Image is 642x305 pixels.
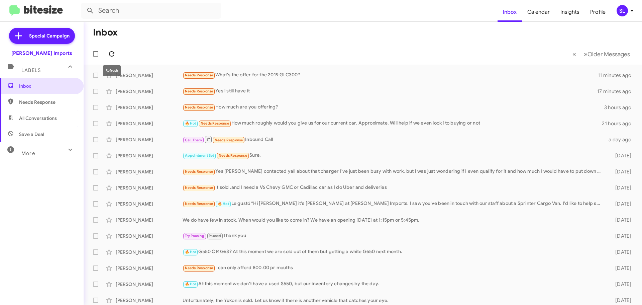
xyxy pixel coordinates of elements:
span: 🔥 Hot [185,121,196,126]
div: [DATE] [605,233,637,239]
div: [DATE] [605,201,637,207]
span: Call Them [185,138,202,142]
div: 3 hours ago [604,104,637,111]
span: 🔥 Hot [218,202,229,206]
div: Yes i still have it [183,87,597,95]
div: [PERSON_NAME] [116,152,183,159]
button: Previous [568,47,580,61]
div: [DATE] [605,249,637,255]
div: 17 minutes ago [597,88,637,95]
div: a day ago [605,136,637,143]
span: Special Campaign [29,32,70,39]
a: Special Campaign [9,28,75,44]
div: 21 hours ago [602,120,637,127]
div: [DATE] [605,265,637,272]
span: Needs Response [185,266,213,270]
div: [PERSON_NAME] [116,168,183,175]
div: [DATE] [605,281,637,288]
span: 🔥 Hot [185,250,196,254]
div: [DATE] [605,168,637,175]
div: [PERSON_NAME] [116,136,183,143]
span: Needs Response [19,99,76,105]
div: 11 minutes ago [598,72,637,79]
div: [PERSON_NAME] [116,297,183,304]
span: Needs Response [185,202,213,206]
div: [PERSON_NAME] [116,233,183,239]
input: Search [81,3,221,19]
div: Yes [PERSON_NAME] contacted yall about that charger I've just been busy with work, but I was just... [183,168,605,175]
span: Needs Response [185,73,213,77]
div: Le gustó “Hi [PERSON_NAME] it's [PERSON_NAME] at [PERSON_NAME] Imports. I saw you've been in touc... [183,200,605,208]
span: Needs Response [219,153,247,158]
span: Needs Response [215,138,243,142]
div: [DATE] [605,152,637,159]
span: Save a Deal [19,131,44,138]
div: [PERSON_NAME] [116,72,183,79]
div: Refresh [103,65,121,76]
div: We do have few in stock. When would you like to come in? We have an opening [DATE] at 1:15pm or 5... [183,217,605,223]
div: [DATE] [605,184,637,191]
div: I can only afford 800.00 pr mouths [183,264,605,272]
button: Next [580,47,634,61]
a: Inbox [498,2,522,22]
div: [PERSON_NAME] [116,120,183,127]
div: G550 OR G63? At this moment we are sold out of them but getting a white G550 next month. [183,248,605,256]
div: [PERSON_NAME] [116,104,183,111]
div: [PERSON_NAME] [116,88,183,95]
span: Needs Response [185,185,213,190]
div: Unfortunately, the Yukon is sold. Let us know if there is another vehicle that catches your eye. [183,297,605,304]
div: [PERSON_NAME] [116,265,183,272]
div: It sold .and I need a V6 Chevy GMC or Cadillac car as I do Uber and deliveries [183,184,605,192]
div: [PERSON_NAME] Imports [11,50,72,57]
div: [DATE] [605,297,637,304]
div: Sure. [183,152,605,159]
div: [PERSON_NAME] [116,249,183,255]
div: Inbound Call [183,135,605,144]
span: Needs Response [185,169,213,174]
div: [PERSON_NAME] [116,217,183,223]
span: Needs Response [185,89,213,93]
div: How much are you offering? [183,103,604,111]
h1: Inbox [93,27,118,38]
div: What's the offer for the 2019 GLC300? [183,71,598,79]
span: All Conversations [19,115,57,122]
a: Calendar [522,2,555,22]
span: Older Messages [587,51,630,58]
a: Insights [555,2,585,22]
span: Needs Response [185,105,213,109]
span: 🔥 Hot [185,282,196,286]
div: [PERSON_NAME] [116,201,183,207]
span: Needs Response [201,121,229,126]
span: Appointment Set [185,153,214,158]
span: Paused [209,234,221,238]
a: Profile [585,2,611,22]
nav: Page navigation example [569,47,634,61]
button: SL [611,5,635,16]
span: More [21,150,35,156]
span: « [572,50,576,58]
span: Labels [21,67,41,73]
div: How much roughly would you give us for our current car. Approximate. Will help if we even look i ... [183,120,602,127]
div: SL [617,5,628,16]
div: [PERSON_NAME] [116,281,183,288]
div: [PERSON_NAME] [116,184,183,191]
span: Try Pausing [185,234,204,238]
div: [DATE] [605,217,637,223]
div: Thank you [183,232,605,240]
span: Inbox [19,83,76,89]
span: » [584,50,587,58]
div: At this moment we don't have a used S550, but our inventory changes by the day. [183,280,605,288]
